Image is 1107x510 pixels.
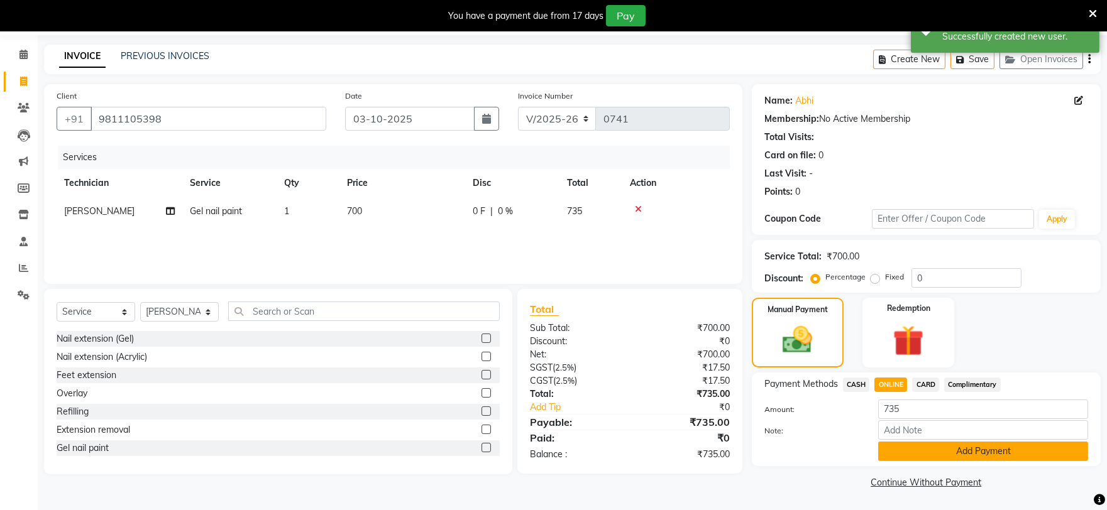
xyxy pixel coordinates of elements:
div: ₹0 [630,335,739,348]
th: Service [182,169,277,197]
button: Add Payment [878,442,1088,461]
div: Points: [764,185,793,198]
div: 0 [818,149,823,162]
span: 735 [567,205,582,217]
div: Total: [520,388,630,401]
label: Manual Payment [768,304,828,315]
div: Net: [520,348,630,361]
div: ₹0 [648,401,739,414]
div: Successfully created new user. [942,30,1090,43]
div: Overlay [57,387,87,400]
th: Action [622,169,730,197]
div: Nail extension (Gel) [57,332,134,345]
th: Technician [57,169,182,197]
button: Create New [873,50,945,69]
label: Fixed [885,271,904,283]
div: Discount: [764,272,803,285]
div: ₹17.50 [630,361,739,374]
button: Save [950,50,994,69]
div: Membership: [764,112,819,126]
span: SGST [530,362,553,373]
div: ( ) [520,361,630,374]
th: Total [559,169,622,197]
input: Enter Offer / Coupon Code [872,209,1034,229]
div: Coupon Code [764,212,873,225]
div: ₹700.00 [630,322,739,335]
div: Gel nail paint [57,442,109,455]
span: ONLINE [874,377,907,392]
div: Card on file: [764,149,816,162]
label: Note: [755,425,869,437]
div: Service Total: [764,250,822,263]
div: ( ) [520,374,630,388]
div: You have a payment due from 17 days [448,9,603,23]
input: Search or Scan [228,301,500,321]
img: _cash.svg [773,323,822,357]
div: Feet extension [57,369,116,382]
input: Search by Name/Mobile/Email/Code [91,107,326,131]
a: Add Tip [520,401,648,414]
div: Nail extension (Acrylic) [57,350,147,364]
input: Add Note [878,420,1088,440]
div: ₹735.00 [630,415,739,430]
div: ₹700.00 [827,250,859,263]
div: Payable: [520,415,630,430]
div: Sub Total: [520,322,630,335]
div: No Active Membership [764,112,1088,126]
div: ₹0 [630,430,739,445]
span: 0 F [473,205,485,218]
button: Apply [1039,210,1075,229]
span: | [490,205,493,218]
div: Services [58,146,739,169]
a: PREVIOUS INVOICES [121,50,209,62]
div: ₹735.00 [630,388,739,401]
div: - [809,167,813,180]
div: Total Visits: [764,131,814,144]
th: Disc [465,169,559,197]
div: ₹735.00 [630,448,739,461]
label: Amount: [755,404,869,415]
div: 0 [795,185,800,198]
span: 1 [284,205,289,217]
button: Open Invoices [1000,50,1083,69]
span: CGST [530,375,553,386]
span: 2.5% [556,376,575,386]
div: Discount: [520,335,630,348]
label: Percentage [825,271,866,283]
span: CARD [912,377,939,392]
label: Client [57,90,77,102]
div: Balance : [520,448,630,461]
th: Qty [277,169,339,197]
a: Abhi [795,94,813,107]
span: Payment Methods [764,377,838,391]
span: [PERSON_NAME] [64,205,135,217]
div: Paid: [520,430,630,445]
label: Redemption [887,303,930,314]
div: ₹17.50 [630,374,739,388]
span: 2.5% [555,362,574,372]
label: Invoice Number [518,90,573,102]
span: Total [530,303,559,316]
div: Name: [764,94,793,107]
label: Date [345,90,362,102]
span: Complimentary [944,377,1001,392]
div: Extension removal [57,423,130,437]
a: INVOICE [59,45,106,68]
th: Price [339,169,465,197]
input: Amount [878,399,1088,419]
span: 700 [347,205,362,217]
button: +91 [57,107,92,131]
span: 0 % [498,205,513,218]
img: _gift.svg [883,322,934,360]
a: Continue Without Payment [754,476,1098,489]
div: Refilling [57,405,89,418]
span: Gel nail paint [190,205,242,217]
button: Pay [606,5,646,26]
div: Last Visit: [764,167,807,180]
span: CASH [843,377,870,392]
div: ₹700.00 [630,348,739,361]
